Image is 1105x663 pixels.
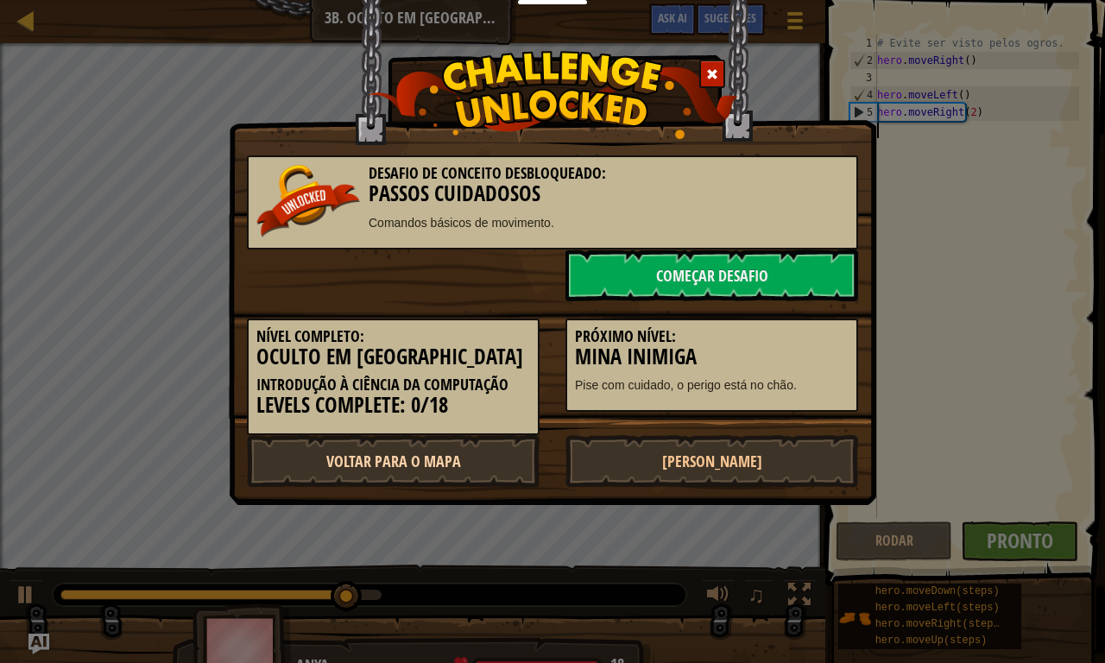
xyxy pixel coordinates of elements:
[256,328,530,345] h5: Nível Completo:
[575,328,849,345] h5: Próximo Nível:
[369,162,606,184] span: Desafio de Conceito Desbloqueado:
[565,435,858,487] a: [PERSON_NAME]
[256,376,530,394] h5: Introdução à Ciência da Computação
[256,214,849,231] p: Comandos básicos de movimento.
[368,51,738,139] img: challenge_unlocked.png
[247,435,540,487] a: Voltar para o Mapa
[565,249,858,301] a: Começar Desafio
[575,345,849,369] h3: Mina Inimiga
[256,165,360,237] img: unlocked_banner.png
[256,182,849,205] h3: Passos Cuidadosos
[575,376,849,394] p: Pise com cuidado, o perigo está no chão.
[256,345,530,369] h3: Oculto em [GEOGRAPHIC_DATA]
[256,394,530,417] h3: Levels Complete: 0/18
